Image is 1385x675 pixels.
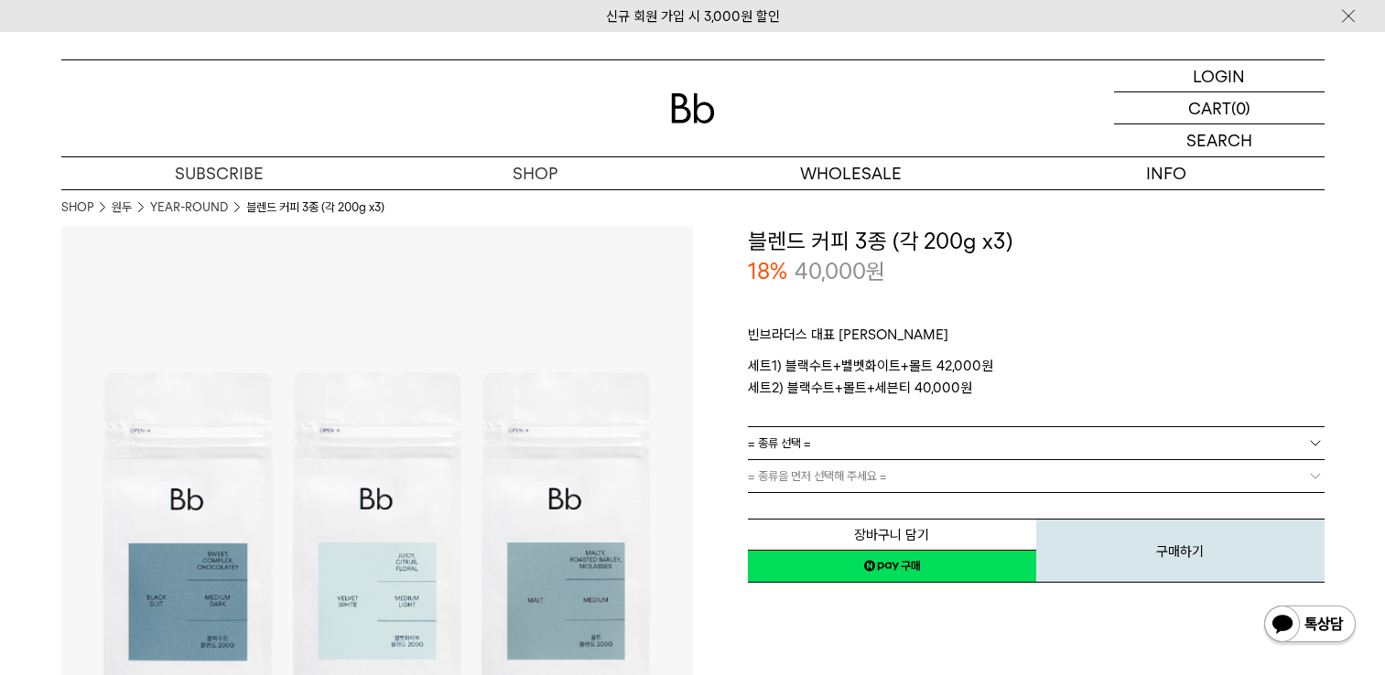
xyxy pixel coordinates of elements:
[246,198,384,217] li: 블렌드 커피 3종 (각 200g x3)
[1036,519,1325,583] button: 구매하기
[1114,92,1325,124] a: CART (0)
[61,157,377,189] a: SUBSCRIBE
[1193,60,1245,91] p: LOGIN
[112,198,132,217] a: 원두
[693,157,1009,189] p: WHOLESALE
[748,460,887,492] span: = 종류을 먼저 선택해 주세요 =
[671,93,715,123] img: 로고
[748,427,811,459] span: = 종류 선택 =
[748,519,1036,551] button: 장바구니 담기
[748,324,1325,355] p: 빈브라더스 대표 [PERSON_NAME]
[1262,604,1358,648] img: 카카오톡 채널 1:1 채팅 버튼
[150,198,228,217] a: YEAR-ROUND
[748,256,787,287] p: 18%
[1114,60,1325,92] a: LOGIN
[795,256,885,287] p: 40,000
[1186,124,1252,156] p: SEARCH
[606,8,780,25] a: 신규 회원 가입 시 3,000원 할인
[61,198,93,217] a: SHOP
[748,550,1036,583] a: 새창
[1009,157,1325,189] p: INFO
[748,355,1325,399] p: 세트1) 블랙수트+벨벳화이트+몰트 42,000원 세트2) 블랙수트+몰트+세븐티 40,000원
[866,258,885,284] span: 원
[377,157,693,189] a: SHOP
[1231,92,1250,123] p: (0)
[1188,92,1231,123] p: CART
[748,226,1325,257] h3: 블렌드 커피 3종 (각 200g x3)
